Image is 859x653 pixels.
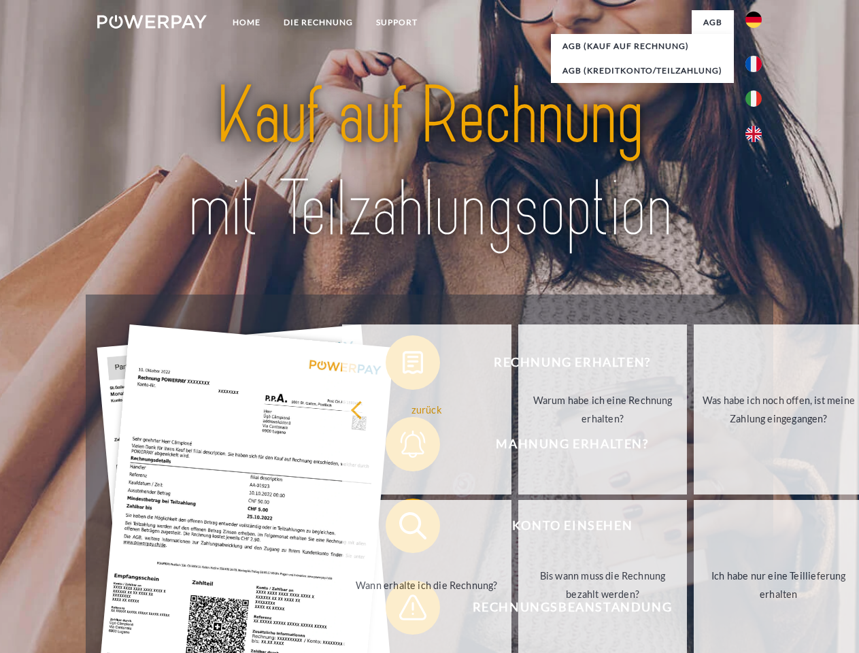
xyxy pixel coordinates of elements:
div: Warum habe ich eine Rechnung erhalten? [526,391,679,428]
a: SUPPORT [365,10,429,35]
img: fr [745,56,762,72]
img: logo-powerpay-white.svg [97,15,207,29]
a: Home [221,10,272,35]
a: DIE RECHNUNG [272,10,365,35]
div: Bis wann muss die Rechnung bezahlt werden? [526,567,679,603]
a: agb [692,10,734,35]
div: Was habe ich noch offen, ist meine Zahlung eingegangen? [702,391,855,428]
div: Wann erhalte ich die Rechnung? [350,575,503,594]
a: AGB (Kreditkonto/Teilzahlung) [551,58,734,83]
div: zurück [350,400,503,418]
div: Ich habe nur eine Teillieferung erhalten [702,567,855,603]
img: title-powerpay_de.svg [130,65,729,261]
img: de [745,12,762,28]
a: AGB (Kauf auf Rechnung) [551,34,734,58]
img: it [745,90,762,107]
img: en [745,126,762,142]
